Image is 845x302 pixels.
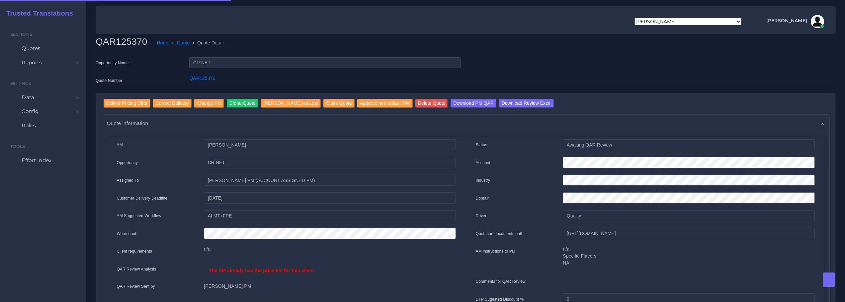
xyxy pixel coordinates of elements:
label: Opportunity Name [96,60,129,66]
span: Data [22,94,34,101]
label: Assigned To [117,177,139,183]
span: Roles [22,122,36,129]
input: Deliver Pricing Offer [104,99,150,108]
h2: Trusted Translations [2,9,73,17]
span: Tools [10,144,25,149]
input: [PERSON_NAME] as Lost [261,99,321,108]
a: Quotes [5,41,81,55]
input: Change PM [194,99,224,108]
label: Account [476,160,490,166]
label: Quote Number [96,78,122,84]
h2: QAR125370 [96,36,152,47]
label: QAR Review Analysis [117,266,156,272]
span: Config [22,108,39,115]
label: QAR Review Sent by [117,283,155,289]
a: Roles [5,119,81,133]
span: [PERSON_NAME] [766,18,807,23]
span: Effort Index [22,157,51,164]
label: Driver [476,213,487,219]
label: Comments for QAR Review [476,278,526,284]
input: Download Review Excel [499,99,554,108]
label: AM [117,142,123,148]
a: Config [5,104,81,118]
input: Download PM QAR [451,99,496,108]
a: Effort Index [5,153,81,167]
p: n/a [204,246,456,253]
input: Close Quote [323,99,355,108]
p: n/a Specific Flavors: NA [563,246,814,267]
span: Quote information [107,119,148,127]
label: Wordcount [117,231,136,237]
a: Data [5,91,81,104]
label: Quotation documents path [476,231,524,237]
label: Industry [476,177,490,183]
a: [PERSON_NAME]avatar [763,15,826,28]
label: Client requirements [117,248,152,254]
div: Quote information [102,115,829,132]
a: QAR125370 [189,76,215,81]
label: Status [476,142,487,148]
a: Home [157,39,169,46]
img: avatar [811,15,824,28]
span: Reports [22,59,42,66]
label: Opportunity [117,160,138,166]
label: AM Suggested Workflow [117,213,161,219]
a: Trusted Translations [2,8,73,19]
label: Domain [476,195,490,201]
p: The AM already has the price list for this client [209,267,451,274]
input: Approve non-default PM [357,99,413,108]
span: Settings [10,81,31,86]
input: pm [204,175,456,186]
a: Quote [177,39,190,46]
p: [PERSON_NAME] PM [204,283,456,290]
input: Delete Quote [415,99,448,108]
label: AM instructions to PM [476,248,516,254]
span: Sections [10,32,32,37]
li: Quote Detail [190,39,224,46]
input: Correct Delivery [153,99,192,108]
input: Clone Quote [227,99,258,108]
span: Quotes [22,45,41,52]
a: Reports [5,56,81,70]
label: Customer Delivery Deadline [117,195,168,201]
